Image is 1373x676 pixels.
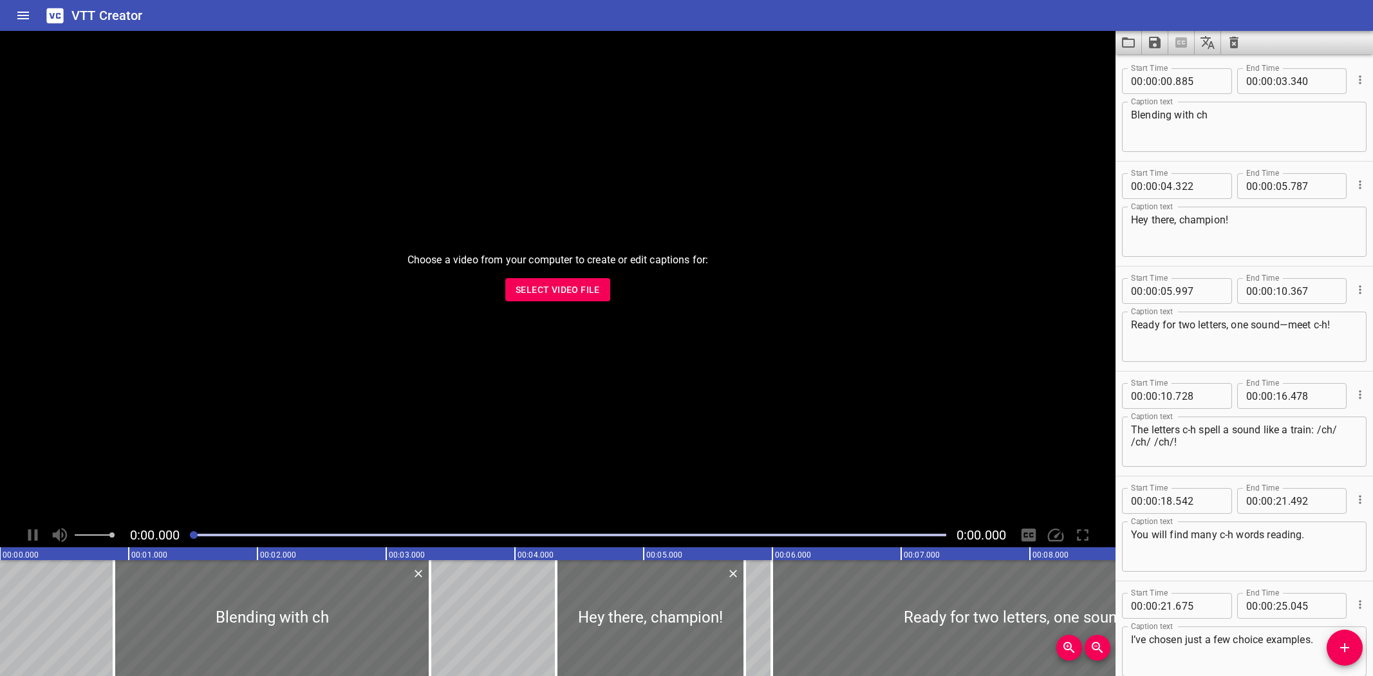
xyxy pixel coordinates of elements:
[1276,278,1288,304] input: 10
[1261,383,1273,409] input: 00
[1173,593,1175,619] span: .
[1261,593,1273,619] input: 00
[1258,383,1261,409] span: :
[1143,593,1146,619] span: :
[1352,596,1368,613] button: Cue Options
[1352,386,1368,403] button: Cue Options
[1175,383,1222,409] input: 728
[1168,31,1195,54] span: Select a video in the pane to the left, then you can automatically extract captions.
[1142,31,1168,54] button: Save captions to file
[1288,68,1291,94] span: .
[1195,31,1221,54] button: Translate captions
[1352,273,1367,306] div: Cue Options
[1276,383,1288,409] input: 16
[1291,593,1338,619] input: 045
[1261,173,1273,199] input: 00
[1131,383,1143,409] input: 00
[1276,68,1288,94] input: 03
[1131,214,1358,250] textarea: Hey there, champion!
[1158,383,1161,409] span: :
[1146,383,1158,409] input: 00
[1173,488,1175,514] span: .
[1131,634,1358,670] textarea: I’ve chosen just a few choice examples.
[1200,35,1215,50] svg: Translate captions
[1175,173,1222,199] input: 322
[1288,173,1291,199] span: .
[1327,630,1363,666] button: Add Cue
[1258,173,1261,199] span: :
[1352,588,1367,621] div: Cue Options
[1131,173,1143,199] input: 00
[1352,378,1367,411] div: Cue Options
[516,282,600,298] span: Select Video File
[1173,383,1175,409] span: .
[775,550,811,559] text: 00:06.000
[1121,35,1136,50] svg: Load captions from file
[1131,593,1143,619] input: 00
[1143,488,1146,514] span: :
[1175,593,1222,619] input: 675
[1131,424,1358,460] textarea: The letters c-h spell a sound like a train: /ch/ /ch/ /ch/!
[1291,173,1338,199] input: 787
[1056,635,1082,661] button: Zoom In
[410,565,425,582] div: Delete Cue
[1352,176,1368,193] button: Cue Options
[1273,278,1276,304] span: :
[1258,593,1261,619] span: :
[1288,383,1291,409] span: .
[1273,488,1276,514] span: :
[1146,68,1158,94] input: 00
[1226,35,1242,50] svg: Clear captions
[1258,278,1261,304] span: :
[1258,68,1261,94] span: :
[646,550,682,559] text: 00:05.000
[1352,63,1367,97] div: Cue Options
[1261,488,1273,514] input: 00
[1161,68,1173,94] input: 00
[131,550,167,559] text: 00:01.000
[1291,68,1338,94] input: 340
[1131,68,1143,94] input: 00
[1158,593,1161,619] span: :
[130,527,180,543] span: Current Time
[1143,278,1146,304] span: :
[518,550,554,559] text: 00:04.000
[1143,173,1146,199] span: :
[1146,488,1158,514] input: 00
[1291,383,1338,409] input: 478
[1273,173,1276,199] span: :
[1352,168,1367,202] div: Cue Options
[1032,550,1069,559] text: 00:08.000
[1246,278,1258,304] input: 00
[1246,593,1258,619] input: 00
[1246,488,1258,514] input: 00
[1352,71,1368,88] button: Cue Options
[1221,31,1247,54] button: Clear captions
[1131,109,1358,146] textarea: Blending with ch
[1016,523,1041,547] div: Hide/Show Captions
[1173,173,1175,199] span: .
[505,278,610,302] button: Select Video File
[1085,635,1110,661] button: Zoom Out
[1161,278,1173,304] input: 05
[1131,529,1358,565] textarea: You will find many c-h words reading.
[957,527,1006,543] span: Video Duration
[1352,491,1368,508] button: Cue Options
[725,565,742,582] button: Delete
[1161,593,1173,619] input: 21
[1146,278,1158,304] input: 00
[1288,593,1291,619] span: .
[1116,31,1142,54] button: Load captions from file
[1161,383,1173,409] input: 10
[1158,173,1161,199] span: :
[1158,488,1161,514] span: :
[1291,488,1338,514] input: 492
[1246,383,1258,409] input: 00
[1175,488,1222,514] input: 542
[1070,523,1095,547] div: Toggle Full Screen
[1288,278,1291,304] span: .
[1131,488,1143,514] input: 00
[904,550,940,559] text: 00:07.000
[1043,523,1068,547] div: Playback Speed
[1147,35,1163,50] svg: Save captions to file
